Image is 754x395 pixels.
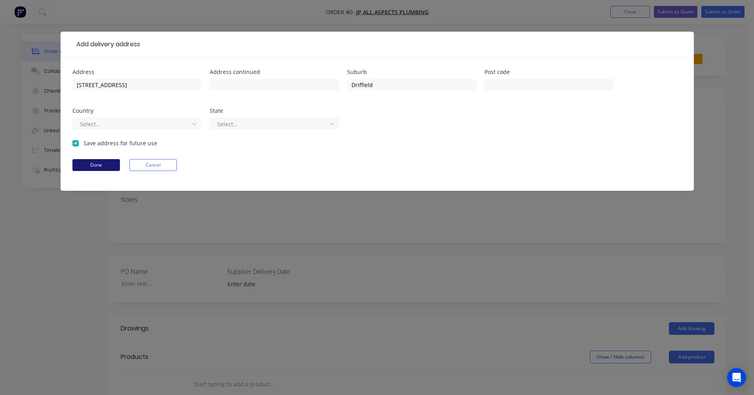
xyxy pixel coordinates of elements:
button: Cancel [129,159,177,171]
label: Save address for future use [84,139,157,147]
button: Done [72,159,120,171]
div: Add delivery address [72,40,140,49]
div: Open Intercom Messenger [727,368,746,387]
div: Suburb [347,69,477,75]
div: Post code [484,69,614,75]
div: State [210,108,339,114]
div: Address [72,69,202,75]
div: Address continued [210,69,339,75]
div: Country [72,108,202,114]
